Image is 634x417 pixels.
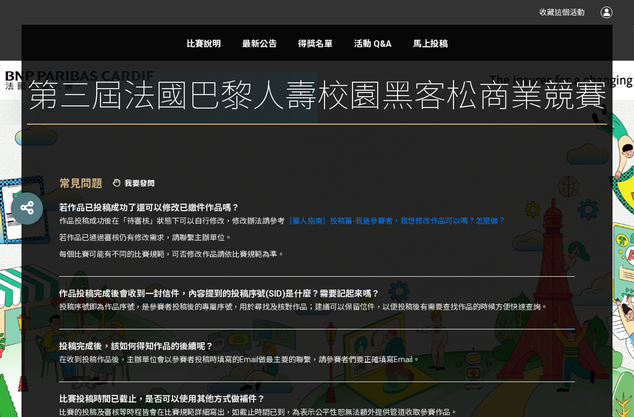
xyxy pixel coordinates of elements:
[125,176,155,191] span: 我要發問
[413,39,448,49] span: 馬上投稿
[285,217,506,225] a: ［獵人指南］投稿篇-我是參賽者，我想修改作品可以嗎？怎麼做？
[186,39,221,49] a: 比賽說明
[59,215,575,227] p: 作品投稿成功後在「待審核」狀態下可以自行修改，修改辦法請參考
[59,249,575,260] p: 每個比賽可能有不同的比賽規範，可否修改作品請依比賽規範為準。
[354,39,392,49] a: 活動 Q&A
[59,232,575,243] p: 若作品已通過審核仍有修改需求，請聯繫主辦單位。
[59,340,575,353] div: 投稿完成後，該如何得知作品的後續呢？
[59,393,575,406] div: 比賽投稿時間已截止，是否可以使用其他方式做補件？
[59,354,575,365] p: 在收到投稿作品後，主辦單位會以參賽者投稿時填寫的Email做最主要的聯繫，請參賽者們要正確填寫Email。
[59,202,575,214] div: 若作品已投稿成功了還可以修改已繳件作品嗎？
[59,176,102,191] span: 常見問題
[539,8,585,17] span: 收藏這個活動
[298,39,333,49] a: 得獎名單
[59,287,575,300] div: 作品投稿完成後會收到一封信件，內容提到的投稿序號(SID)是什麼？需要記起來嗎？
[27,72,607,125] span: 第三屆法國巴黎人壽校園黑客松商業競賽
[59,301,575,313] p: 投稿序號即為作品序號，是參賽者投稿後的專屬序號，用於尋找及核對作品；建議可以保留信件，以便投稿後有需要查找作品的時候方便快速查詢。
[242,39,277,49] a: 最新公告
